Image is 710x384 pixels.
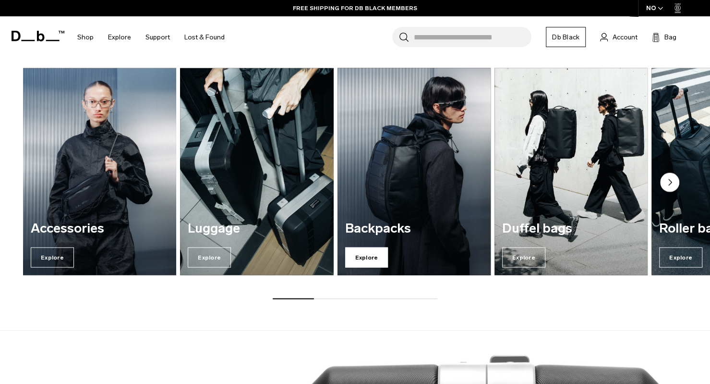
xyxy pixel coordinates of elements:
a: Lost & Found [184,20,225,54]
h3: Backpacks [345,222,483,236]
span: Explore [188,248,231,268]
a: Account [600,31,638,43]
a: Duffel bags Explore [494,68,648,275]
a: Shop [77,20,94,54]
a: Explore [108,20,131,54]
div: 4 / 7 [494,68,648,275]
span: Explore [659,248,702,268]
a: FREE SHIPPING FOR DB BLACK MEMBERS [293,4,417,12]
span: Explore [502,248,545,268]
a: Support [145,20,170,54]
span: Bag [664,32,676,42]
h3: Accessories [31,222,168,236]
h3: Luggage [188,222,325,236]
a: Luggage Explore [180,68,333,275]
nav: Main Navigation [70,16,232,58]
a: Backpacks Explore [337,68,491,275]
a: Accessories Explore [23,68,176,275]
span: Explore [31,248,74,268]
button: Next slide [660,173,679,194]
div: 2 / 7 [180,68,333,275]
div: 3 / 7 [337,68,491,275]
button: Bag [652,31,676,43]
h3: Duffel bags [502,222,640,236]
div: 1 / 7 [23,68,176,275]
a: Db Black [546,27,586,47]
span: Explore [345,248,388,268]
span: Account [613,32,638,42]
